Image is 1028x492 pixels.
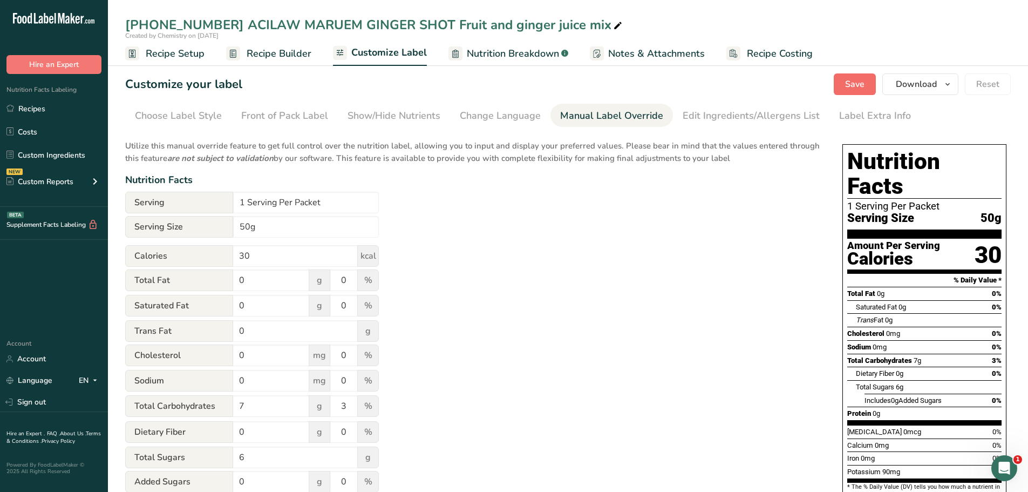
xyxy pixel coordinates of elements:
span: Iron [847,454,859,462]
span: 0g [896,369,903,378]
div: [PHONE_NUMBER] ACILAW MARUEM GINGER SHOT Fruit and ginger juice mix [125,15,624,35]
div: Manual Label Override [560,109,663,123]
span: g [309,421,330,443]
span: Total Sugars [856,383,894,391]
span: 0g [898,303,906,311]
h1: Customize your label [125,76,242,93]
span: Recipe Builder [247,46,311,61]
span: 6g [896,383,903,391]
div: EN [79,374,101,387]
a: Terms & Conditions . [6,430,101,445]
div: Amount Per Serving [847,241,940,251]
span: Download [896,78,937,91]
a: Nutrition Breakdown [448,42,568,66]
span: g [309,395,330,417]
span: Calories [125,245,233,267]
div: Label Extra Info [839,109,911,123]
span: 0mcg [903,428,921,436]
span: g [357,320,379,342]
button: Download [882,73,958,95]
span: Sodium [125,370,233,392]
span: Serving Size [847,212,914,225]
iframe: Intercom live chat [991,455,1017,481]
span: 1 [1013,455,1022,464]
span: Created by Chemistry on [DATE] [125,31,219,40]
section: % Daily Value * [847,274,1002,287]
a: Language [6,371,52,390]
button: Save [834,73,876,95]
span: 3% [992,356,1002,365]
div: Nutrition Facts [125,173,821,187]
i: Trans [856,316,874,324]
a: Privacy Policy [42,437,75,445]
a: FAQ . [47,430,60,437]
span: Dietary Fiber [125,421,233,443]
span: 0% [992,454,1002,462]
span: 50g [981,212,1002,225]
div: Calories [847,251,940,267]
button: Reset [965,73,1011,95]
span: Potassium [847,468,881,476]
span: 0% [992,303,1002,311]
span: 0% [992,369,1002,378]
span: % [357,295,379,316]
div: Show/Hide Nutrients [348,109,440,123]
span: Saturated Fat [125,295,233,316]
div: Change Language [460,109,541,123]
span: mg [309,345,330,366]
span: 0mg [886,329,900,338]
span: mg [309,370,330,392]
span: Dietary Fiber [856,369,894,378]
span: Total Carbohydrates [847,356,912,365]
span: Includes Added Sugars [864,396,942,405]
span: Serving [125,192,233,213]
span: 0g [885,316,893,324]
span: Trans Fat [125,320,233,342]
h1: Nutrition Facts [847,149,1002,199]
span: Customize Label [351,45,427,60]
span: 0% [992,428,1002,436]
span: Recipe Costing [747,46,813,61]
span: 0% [992,329,1002,338]
span: Fat [856,316,883,324]
span: Saturated Fat [856,303,897,311]
span: % [357,345,379,366]
span: Sodium [847,343,871,351]
a: Customize Label [333,41,427,66]
span: 0% [992,441,1002,449]
span: % [357,269,379,291]
span: 0mg [873,343,887,351]
div: BETA [7,212,24,218]
a: About Us . [60,430,86,437]
div: Powered By FoodLabelMaker © 2025 All Rights Reserved [6,462,101,475]
span: [MEDICAL_DATA] [847,428,902,436]
span: Total Sugars [125,447,233,468]
button: Hire an Expert [6,55,101,74]
b: are not subject to validation [167,153,274,164]
span: 0% [992,343,1002,351]
span: 7g [914,356,921,365]
span: Total Fat [847,289,875,298]
a: Hire an Expert . [6,430,45,437]
a: Recipe Builder [226,42,311,66]
span: Cholesterol [125,345,233,366]
span: Save [845,78,864,91]
span: Cholesterol [847,329,884,338]
span: 90mg [882,468,900,476]
span: 0g [891,396,898,405]
a: Recipe Setup [125,42,205,66]
span: % [357,421,379,443]
span: 0mg [875,441,889,449]
span: 0% [992,289,1002,298]
span: Serving Size [125,216,233,238]
a: Recipe Costing [726,42,813,66]
div: NEW [6,169,23,175]
span: g [309,295,330,316]
span: Total Carbohydrates [125,395,233,417]
span: Notes & Attachments [608,46,705,61]
div: Front of Pack Label [241,109,328,123]
span: % [357,395,379,417]
span: Reset [976,78,999,91]
span: 0mg [861,454,875,462]
span: g [357,447,379,468]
